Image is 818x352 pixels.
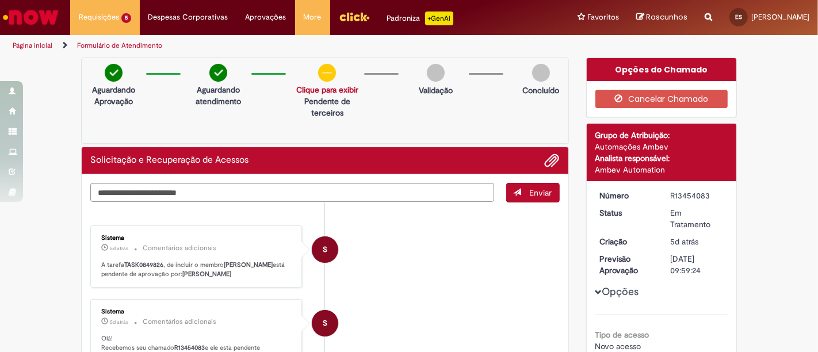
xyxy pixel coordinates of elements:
[1,6,60,29] img: ServiceNow
[323,236,327,263] span: S
[670,190,724,201] div: R13454083
[670,253,724,276] div: [DATE] 09:59:24
[595,152,728,164] div: Analista responsável:
[77,41,162,50] a: Formulário de Atendimento
[191,84,245,107] p: Aguardando atendimento
[143,317,216,327] small: Comentários adicionais
[670,236,698,247] time: 27/08/2025 17:59:23
[636,12,687,23] a: Rascunhos
[595,141,728,152] div: Automações Ambev
[530,188,552,198] span: Enviar
[110,245,128,252] time: 27/08/2025 18:00:36
[591,236,662,247] dt: Criação
[121,13,131,23] span: 5
[90,155,249,166] h2: Solicitação e Recuperação de Acessos Histórico de tíquete
[124,261,163,269] b: TASK0849826
[545,153,560,168] button: Adicionar anexos
[735,13,742,21] span: ES
[110,319,128,326] time: 27/08/2025 17:59:34
[506,183,560,202] button: Enviar
[86,84,140,107] p: Aguardando Aprovação
[323,309,327,337] span: S
[387,12,453,25] div: Padroniza
[224,261,273,269] b: [PERSON_NAME]
[318,64,336,82] img: circle-minus.png
[591,190,662,201] dt: Número
[646,12,687,22] span: Rascunhos
[90,183,494,202] textarea: Digite sua mensagem aqui...
[209,64,227,82] img: check-circle-green.png
[670,236,724,247] div: 27/08/2025 17:59:23
[670,207,724,230] div: Em Tratamento
[246,12,286,23] span: Aprovações
[595,330,649,340] b: Tipo de acesso
[595,90,728,108] button: Cancelar Chamado
[595,341,641,351] span: Novo acesso
[427,64,445,82] img: img-circle-grey.png
[143,243,216,253] small: Comentários adicionais
[105,64,123,82] img: check-circle-green.png
[312,236,338,263] div: System
[587,58,737,81] div: Opções do Chamado
[182,270,231,278] b: [PERSON_NAME]
[101,235,293,242] div: Sistema
[304,12,322,23] span: More
[110,245,128,252] span: 5d atrás
[595,129,728,141] div: Grupo de Atribuição:
[174,343,205,352] b: R13454083
[101,261,293,278] p: A tarefa , de incluir o membro está pendente de aprovação por:
[296,85,358,95] a: Clique para exibir
[425,12,453,25] p: +GenAi
[13,41,52,50] a: Página inicial
[79,12,119,23] span: Requisições
[591,253,662,276] dt: Previsão Aprovação
[339,8,370,25] img: click_logo_yellow_360x200.png
[101,308,293,315] div: Sistema
[532,64,550,82] img: img-circle-grey.png
[110,319,128,326] span: 5d atrás
[751,12,809,22] span: [PERSON_NAME]
[296,95,358,118] p: Pendente de terceiros
[522,85,559,96] p: Concluído
[670,236,698,247] span: 5d atrás
[9,35,537,56] ul: Trilhas de página
[595,164,728,175] div: Ambev Automation
[419,85,453,96] p: Validação
[148,12,228,23] span: Despesas Corporativas
[312,310,338,336] div: System
[591,207,662,219] dt: Status
[587,12,619,23] span: Favoritos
